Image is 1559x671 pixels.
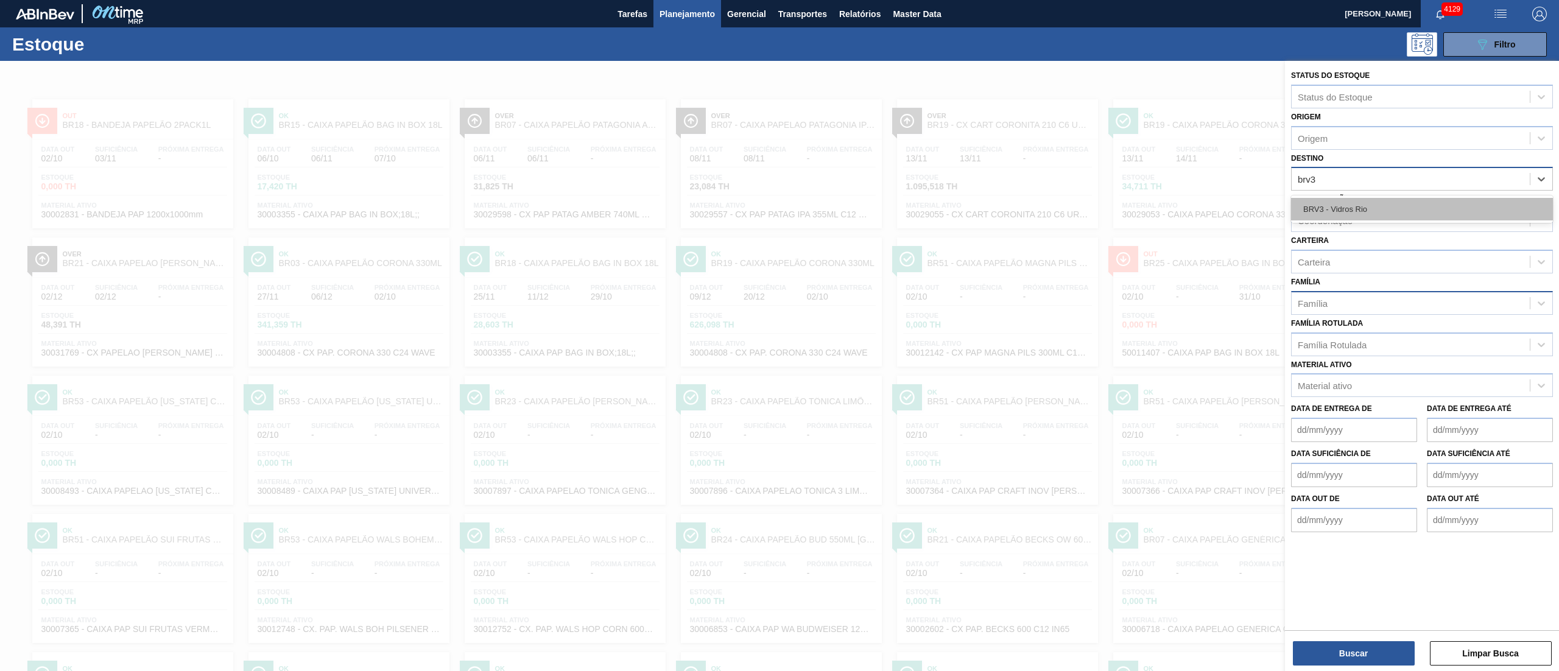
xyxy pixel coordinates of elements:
[1298,91,1373,102] div: Status do Estoque
[1291,71,1370,80] label: Status do Estoque
[893,7,941,21] span: Master Data
[1532,7,1547,21] img: Logout
[1291,198,1553,220] div: BRV3 - Vidros Rio
[1291,154,1323,163] label: Destino
[1291,463,1417,487] input: dd/mm/yyyy
[1298,381,1352,391] div: Material ativo
[1291,508,1417,532] input: dd/mm/yyyy
[1427,508,1553,532] input: dd/mm/yyyy
[1441,2,1463,16] span: 4129
[618,7,647,21] span: Tarefas
[1407,32,1437,57] div: Pogramando: nenhum usuário selecionado
[12,37,202,51] h1: Estoque
[1421,5,1460,23] button: Notificações
[1427,404,1511,413] label: Data de Entrega até
[1291,278,1320,286] label: Família
[16,9,74,19] img: TNhmsLtSVTkK8tSr43FrP2fwEKptu5GPRR3wAAAABJRU5ErkJggg==
[1291,236,1329,245] label: Carteira
[1493,7,1508,21] img: userActions
[1427,463,1553,487] input: dd/mm/yyyy
[1291,418,1417,442] input: dd/mm/yyyy
[1298,256,1330,267] div: Carteira
[1494,40,1516,49] span: Filtro
[1291,319,1363,328] label: Família Rotulada
[1291,404,1372,413] label: Data de Entrega de
[1291,195,1350,203] label: Coordenação
[1443,32,1547,57] button: Filtro
[1298,133,1328,143] div: Origem
[1291,449,1371,458] label: Data suficiência de
[1427,449,1510,458] label: Data suficiência até
[1427,494,1479,503] label: Data out até
[1291,360,1352,369] label: Material ativo
[839,7,881,21] span: Relatórios
[1291,494,1340,503] label: Data out de
[660,7,715,21] span: Planejamento
[1427,418,1553,442] input: dd/mm/yyyy
[1291,113,1321,121] label: Origem
[778,7,827,21] span: Transportes
[1298,298,1328,308] div: Família
[727,7,766,21] span: Gerencial
[1298,339,1367,350] div: Família Rotulada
